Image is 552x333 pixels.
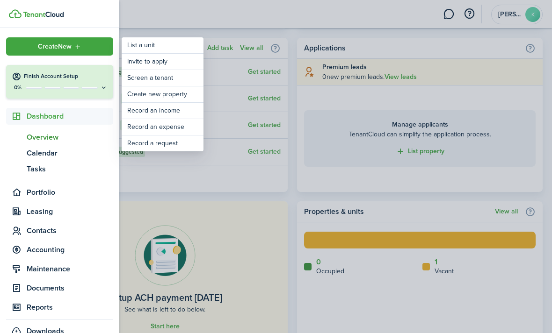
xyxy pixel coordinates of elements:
[27,111,113,122] span: Dashboard
[27,283,113,294] span: Documents
[27,148,113,159] span: Calendar
[27,163,113,175] span: Tasks
[6,37,113,56] button: Open menu
[6,161,113,177] a: Tasks
[27,244,113,255] span: Accounting
[27,263,113,275] span: Maintenance
[38,43,72,50] span: Create New
[122,103,203,119] a: Record an income
[27,187,113,198] span: Portfolio
[27,206,113,217] span: Leasing
[6,299,113,316] a: Reports
[122,37,203,53] a: List a unit
[9,9,22,18] img: TenantCloud
[6,129,113,145] a: Overview
[6,145,113,161] a: Calendar
[122,70,203,86] a: Screen a tenant
[6,65,113,99] button: Finish Account Setup0%
[12,84,23,92] p: 0%
[122,86,203,102] a: Create new property
[122,54,203,70] button: Invite to apply
[27,132,113,143] span: Overview
[122,119,203,135] a: Record an expense
[27,225,113,236] span: Contacts
[24,72,108,80] h4: Finish Account Setup
[27,302,113,313] span: Reports
[122,135,203,151] a: Record a request
[23,12,64,17] img: TenantCloud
